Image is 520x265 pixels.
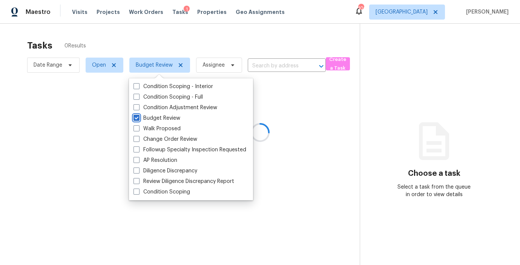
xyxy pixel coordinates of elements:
[184,6,190,13] div: 1
[133,178,234,185] label: Review Diligence Discrepancy Report
[133,104,217,111] label: Condition Adjustment Review
[133,157,177,164] label: AP Resolution
[133,125,181,132] label: Walk Proposed
[133,83,213,90] label: Condition Scoping - Interior
[358,5,364,12] div: 106
[133,167,197,175] label: Diligence Discrepancy
[133,146,246,154] label: Followup Specialty Inspection Requested
[133,93,203,101] label: Condition Scoping - Full
[133,114,180,122] label: Budget Review
[133,136,197,143] label: Change Order Review
[133,188,190,196] label: Condition Scoping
